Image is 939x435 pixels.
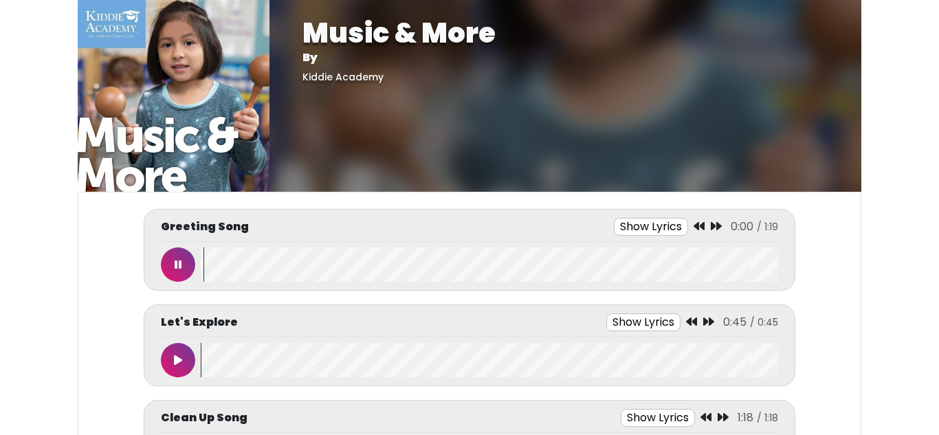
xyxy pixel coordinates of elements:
h5: Kiddie Academy [302,71,828,83]
p: By [302,49,828,66]
p: Greeting Song [161,219,249,235]
span: / 0:45 [750,315,778,329]
span: / 1:19 [757,220,778,234]
p: Clean Up Song [161,410,247,426]
button: Show Lyrics [614,218,688,236]
span: / 1:18 [757,411,778,425]
button: Show Lyrics [621,409,695,427]
p: Let's Explore [161,314,238,331]
span: 1:18 [738,410,753,425]
h1: Music & More [302,16,828,49]
span: 0:00 [731,219,753,234]
button: Show Lyrics [606,313,681,331]
span: 0:45 [723,314,747,330]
